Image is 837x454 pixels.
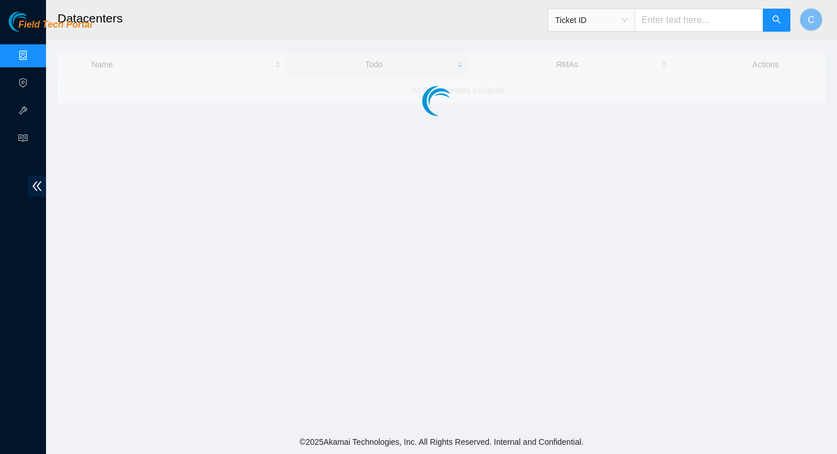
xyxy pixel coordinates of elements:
[772,15,781,26] span: search
[18,20,92,30] span: Field Tech Portal
[800,8,823,31] button: C
[763,9,790,32] button: search
[9,12,58,32] img: Akamai Technologies
[18,128,28,151] span: read
[555,12,628,29] span: Ticket ID
[28,176,46,197] span: double-left
[635,9,763,32] input: Enter text here...
[808,13,815,27] span: C
[9,21,92,36] a: Akamai TechnologiesField Tech Portal
[46,430,837,454] footer: © 2025 Akamai Technologies, Inc. All Rights Reserved. Internal and Confidential.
